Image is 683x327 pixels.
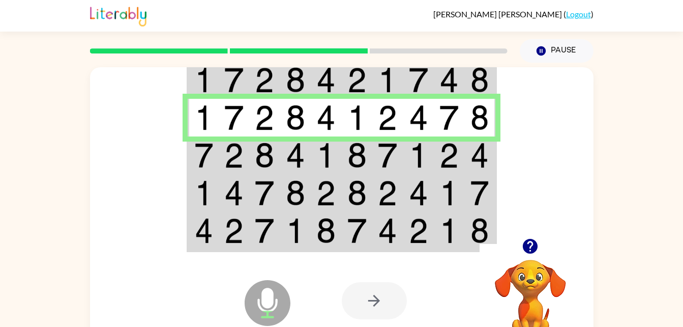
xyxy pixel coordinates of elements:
img: Literably [90,4,146,26]
img: 1 [195,180,213,206]
img: 1 [195,105,213,130]
img: 1 [195,67,213,93]
button: Pause [520,39,593,63]
img: 8 [470,105,489,130]
img: 2 [255,67,274,93]
img: 4 [316,67,336,93]
a: Logout [566,9,591,19]
img: 8 [286,180,305,206]
img: 1 [378,67,397,93]
img: 2 [224,143,244,168]
img: 1 [286,218,305,243]
img: 7 [378,143,397,168]
img: 7 [224,105,244,130]
img: 2 [409,218,428,243]
img: 7 [409,67,428,93]
img: 1 [316,143,336,168]
img: 7 [255,218,274,243]
img: 4 [195,218,213,243]
img: 4 [316,105,336,130]
img: 1 [409,143,428,168]
img: 8 [470,67,489,93]
img: 1 [439,180,459,206]
img: 4 [378,218,397,243]
img: 8 [255,143,274,168]
img: 1 [439,218,459,243]
img: 2 [439,143,459,168]
img: 2 [224,218,244,243]
img: 7 [439,105,459,130]
img: 8 [347,143,367,168]
div: ( ) [433,9,593,19]
img: 4 [224,180,244,206]
img: 8 [316,218,336,243]
img: 2 [378,180,397,206]
img: 2 [255,105,274,130]
img: 8 [347,180,367,206]
img: 4 [439,67,459,93]
img: 2 [347,67,367,93]
img: 8 [286,105,305,130]
img: 7 [255,180,274,206]
img: 7 [224,67,244,93]
img: 7 [347,218,367,243]
img: 4 [470,143,489,168]
img: 8 [470,218,489,243]
img: 4 [286,143,305,168]
img: 2 [316,180,336,206]
img: 4 [409,105,428,130]
span: [PERSON_NAME] [PERSON_NAME] [433,9,563,19]
img: 1 [347,105,367,130]
img: 2 [378,105,397,130]
img: 8 [286,67,305,93]
img: 7 [470,180,489,206]
img: 7 [195,143,213,168]
img: 4 [409,180,428,206]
